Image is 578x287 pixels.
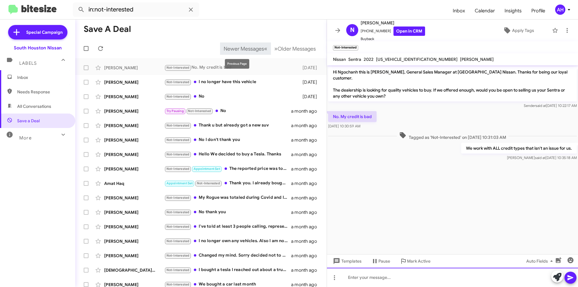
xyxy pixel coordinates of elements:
div: I bought a tesla I reached out about a truck [DATE] [164,267,291,273]
div: Amat Haq [104,180,164,186]
div: [PERSON_NAME] [104,123,164,129]
div: a month ago [291,253,322,259]
span: Buyback [361,36,425,42]
span: All Conversations [17,103,51,109]
div: [PERSON_NAME] [104,224,164,230]
span: Sender [DATE] 10:22:17 AM [524,103,577,108]
span: [DATE] 10:30:59 AM [328,124,360,128]
span: N [350,25,355,35]
div: Previous Page [225,59,249,69]
span: Older Messages [278,45,316,52]
span: said at [536,103,546,108]
div: [PERSON_NAME] [104,137,164,143]
div: a month ago [291,123,322,129]
h1: Save a Deal [84,24,131,34]
div: The reported price was too high, I have purchased in other store. Thanks [164,165,291,172]
div: [DATE] [300,94,322,100]
div: Hello We decided to buy a Tesla. Thanks [164,151,291,158]
span: Needs Response [17,89,68,95]
span: [PERSON_NAME] [460,57,494,62]
div: No I don't thank you [164,136,291,143]
div: [PERSON_NAME] [104,238,164,244]
span: Not-Interested [166,282,190,286]
span: Nissan [333,57,346,62]
div: a month ago [291,166,322,172]
div: a month ago [291,137,322,143]
div: a month ago [291,209,322,215]
div: a month ago [291,180,322,186]
div: a month ago [291,108,322,114]
span: Tagged as 'Not-Interested' on [DATE] 10:31:03 AM [397,132,508,140]
div: [PERSON_NAME] [104,65,164,71]
span: Appointment Set [194,167,220,171]
span: [PHONE_NUMBER] [361,27,425,36]
a: Insights [500,2,527,20]
div: [PERSON_NAME] [104,79,164,85]
button: Next [271,42,319,55]
div: Changed my mind. Sorry decided not to buy now. Thank you [164,252,291,259]
span: 2022 [364,57,374,62]
span: Not-Interested [166,210,190,214]
div: Thank u but already got a new suv [164,122,291,129]
a: Special Campaign [8,25,67,39]
div: My Rogue was totaled during Covid and I am now in a Jeep Compass Lease expires in March, I think.... [164,194,291,201]
span: Not-Interested [166,66,190,70]
button: Apply Tags [487,25,549,36]
span: Labels [19,61,37,66]
span: Not-Interested [197,181,220,185]
p: We work with ALL credit types that isn't an issue for us. [461,143,577,154]
span: Save a Deal [17,118,40,124]
span: Inbox [17,74,68,80]
button: Previous [220,42,271,55]
span: Sentra [348,57,361,62]
div: [DEMOGRAPHIC_DATA][PERSON_NAME] [104,267,164,273]
button: Mark Active [395,256,435,267]
div: [PERSON_NAME] [104,253,164,259]
div: [PERSON_NAME] [104,151,164,158]
span: Not-Interested [166,254,190,257]
a: Open in CRM [393,27,425,36]
span: Not-Interested [166,196,190,200]
div: [PERSON_NAME] [104,94,164,100]
div: [PERSON_NAME] [104,108,164,114]
button: Templates [327,256,366,267]
div: [PERSON_NAME] [104,195,164,201]
div: No. My credit is bad [164,64,300,71]
a: Profile [527,2,550,20]
div: South Houston Nissan [14,45,62,51]
span: Not-Interested [166,225,190,229]
span: More [19,135,32,141]
div: [PERSON_NAME] [104,209,164,215]
span: Templates [332,256,362,267]
div: No [164,108,291,114]
input: Search [73,2,199,17]
span: Try Pausing [166,109,184,113]
span: Not-Interested [188,109,211,113]
span: Not-Interested [166,268,190,272]
span: [PERSON_NAME] [DATE] 10:35:18 AM [507,155,577,160]
div: a month ago [291,224,322,230]
span: Not-Interested [166,167,190,171]
button: AH [550,5,571,15]
span: « [264,45,267,52]
div: AH [555,5,565,15]
div: [DATE] [300,65,322,71]
span: Apply Tags [512,25,534,36]
button: Auto Fields [521,256,560,267]
span: Not-Interested [166,152,190,156]
div: Thank you. I already bought a vehicle. [164,180,291,187]
div: [DATE] [300,79,322,85]
p: Hi Ngochanh this is [PERSON_NAME], General Sales Manager at [GEOGRAPHIC_DATA] Nissan. Thanks for ... [328,67,577,101]
a: Inbox [448,2,470,20]
nav: Page navigation example [220,42,319,55]
span: Pause [378,256,390,267]
span: Not-Interested [166,239,190,243]
div: I no longer have this vehicle [164,79,300,86]
div: I no longer own any vehicles. Also I am not looking to buy any. Please remove my information. Tha... [164,238,291,245]
span: Auto Fields [526,256,555,267]
div: a month ago [291,151,322,158]
span: Newer Messages [224,45,264,52]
